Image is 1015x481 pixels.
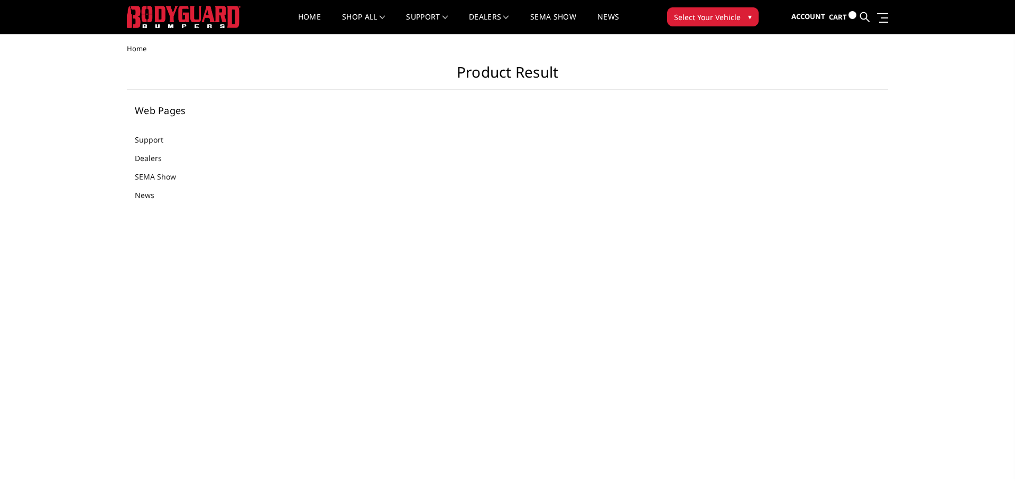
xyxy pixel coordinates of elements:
[127,44,146,53] span: Home
[674,12,741,23] span: Select Your Vehicle
[127,63,888,90] h1: Product Result
[791,12,825,21] span: Account
[406,13,448,34] a: Support
[829,12,847,22] span: Cart
[667,7,759,26] button: Select Your Vehicle
[342,13,385,34] a: shop all
[135,190,168,201] a: News
[135,171,189,182] a: SEMA Show
[791,3,825,31] a: Account
[530,13,576,34] a: SEMA Show
[829,3,856,32] a: Cart
[135,153,175,164] a: Dealers
[298,13,321,34] a: Home
[135,106,264,115] h5: Web Pages
[597,13,619,34] a: News
[748,11,752,22] span: ▾
[469,13,509,34] a: Dealers
[127,6,241,28] img: BODYGUARD BUMPERS
[135,134,177,145] a: Support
